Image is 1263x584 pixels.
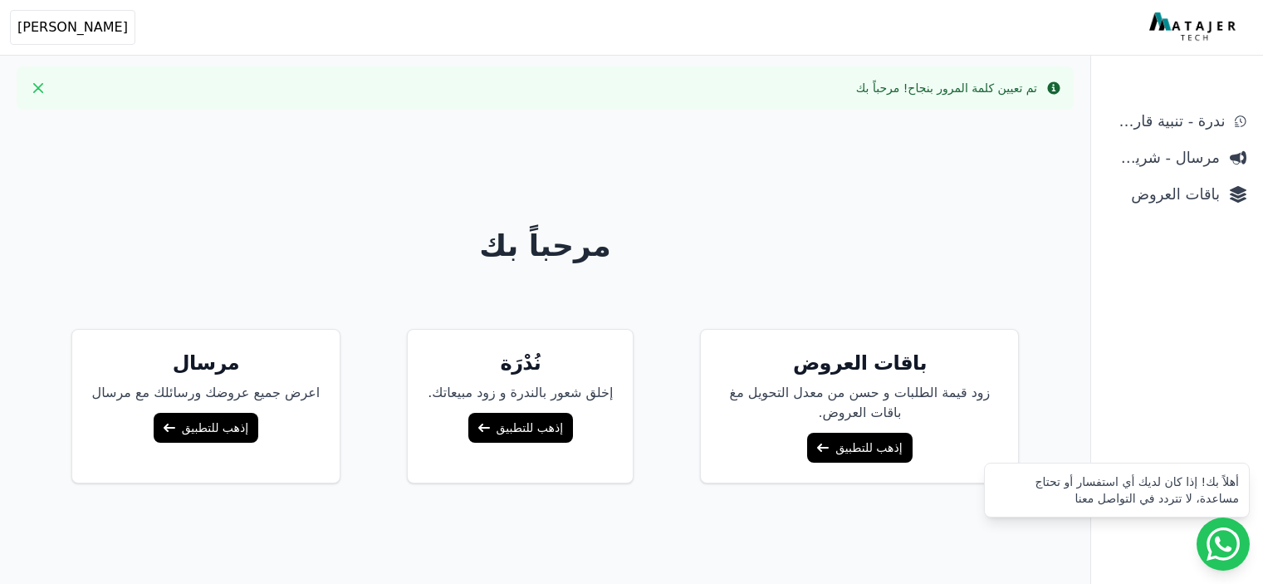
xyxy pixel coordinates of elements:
div: تم تعيين كلمة المرور بنجاح! مرحباً بك [856,80,1037,96]
span: مرسال - شريط دعاية [1108,146,1220,169]
button: [PERSON_NAME] [10,10,135,45]
span: [PERSON_NAME] [17,17,128,37]
span: باقات العروض [1108,183,1220,206]
span: ندرة - تنبية قارب علي النفاذ [1108,110,1225,133]
h1: مرحباً بك [14,229,1077,263]
h5: مرسال [92,350,321,376]
img: MatajerTech Logo [1149,12,1240,42]
a: إذهب للتطبيق [154,413,258,443]
h5: باقات العروض [721,350,998,376]
a: إذهب للتطبيق [468,413,573,443]
a: إذهب للتطبيق [807,433,912,463]
button: Close [25,75,51,101]
h5: نُدْرَة [428,350,613,376]
div: أهلاً بك! إذا كان لديك أي استفسار أو تحتاج مساعدة، لا تتردد في التواصل معنا [995,474,1239,507]
p: زود قيمة الطلبات و حسن من معدل التحويل مغ باقات العروض. [721,383,998,423]
p: اعرض جميع عروضك ورسائلك مع مرسال [92,383,321,403]
p: إخلق شعور بالندرة و زود مبيعاتك. [428,383,613,403]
